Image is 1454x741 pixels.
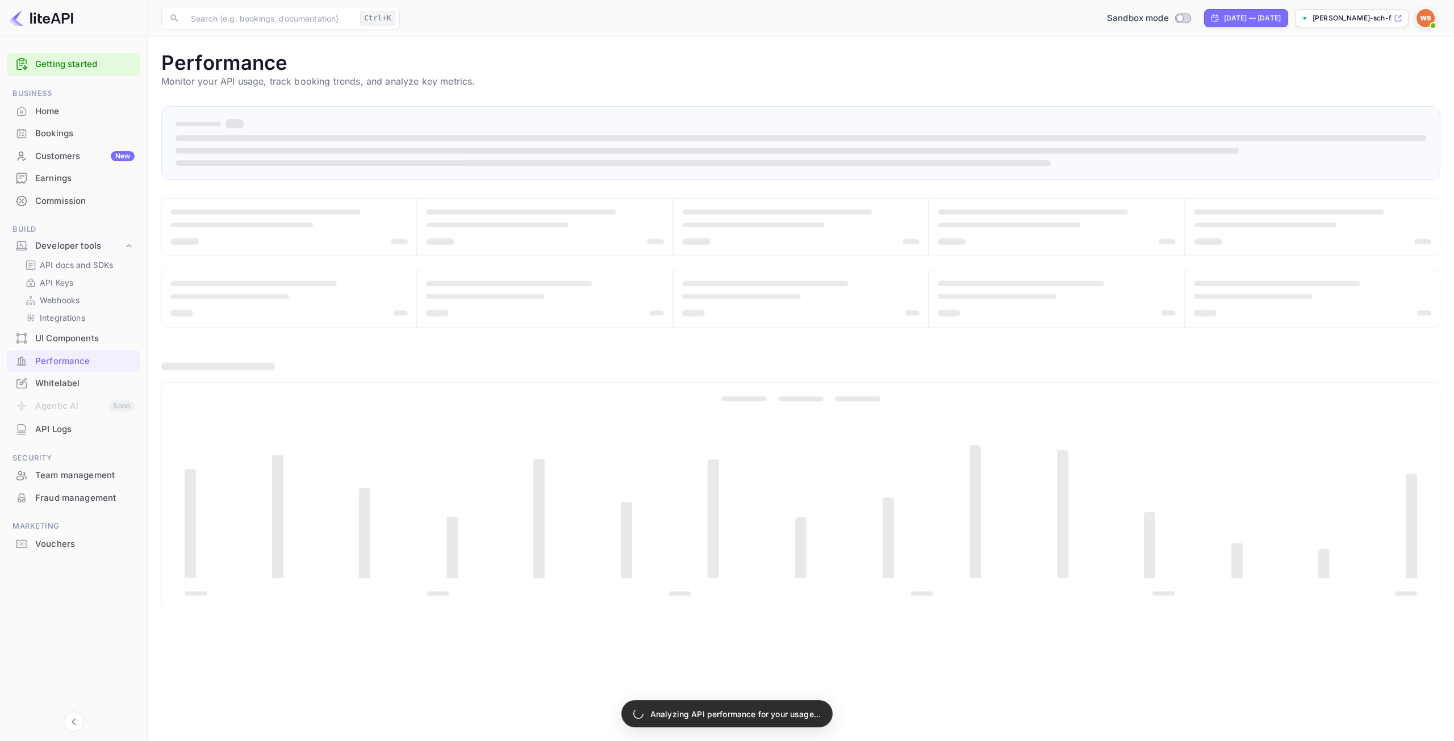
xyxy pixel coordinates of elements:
h1: Performance [161,51,1440,74]
div: Click to change the date range period [1204,9,1288,27]
a: Getting started [35,58,135,71]
div: UI Components [35,332,135,345]
div: Team management [35,469,135,482]
p: API Keys [40,277,73,288]
a: CustomersNew [7,145,140,166]
div: Fraud management [7,487,140,509]
div: Getting started [7,53,140,76]
a: Earnings [7,168,140,189]
div: Performance [7,350,140,372]
div: Vouchers [35,538,135,551]
div: Bookings [35,127,135,140]
a: API docs and SDKs [25,259,131,271]
a: Bookings [7,123,140,144]
p: Webhooks [40,294,80,306]
div: API docs and SDKs [20,257,136,273]
p: Monitor your API usage, track booking trends, and analyze key metrics. [161,74,1440,88]
div: Switch to Production mode [1102,12,1195,25]
div: Commission [35,195,135,208]
div: Developer tools [35,240,123,253]
a: Vouchers [7,533,140,554]
a: API Logs [7,418,140,439]
div: Ctrl+K [360,11,395,26]
div: Webhooks [20,292,136,308]
div: [DATE] — [DATE] [1224,13,1281,23]
span: Marketing [7,520,140,533]
a: Integrations [25,312,131,324]
div: Bookings [7,123,140,145]
div: API Keys [20,274,136,291]
span: Sandbox mode [1107,12,1169,25]
span: Business [7,87,140,100]
p: Integrations [40,312,85,324]
div: Whitelabel [35,377,135,390]
div: Commission [7,190,140,212]
div: API Logs [35,423,135,436]
a: Webhooks [25,294,131,306]
div: Home [35,105,135,118]
button: Collapse navigation [64,711,84,732]
div: Earnings [35,172,135,185]
div: New [111,151,135,161]
div: UI Components [7,328,140,350]
a: Team management [7,464,140,485]
div: CustomersNew [7,145,140,168]
div: API Logs [7,418,140,441]
a: Home [7,101,140,122]
div: Fraud management [35,492,135,505]
div: Integrations [20,309,136,326]
div: Vouchers [7,533,140,555]
span: Build [7,223,140,236]
div: Home [7,101,140,123]
img: Walden Schäfer [1417,9,1435,27]
a: Commission [7,190,140,211]
div: Performance [35,355,135,368]
a: Performance [7,350,140,371]
span: Security [7,452,140,464]
a: Fraud management [7,487,140,508]
div: Customers [35,150,135,163]
a: Whitelabel [7,372,140,393]
p: [PERSON_NAME]-sch-fer-tlaou.n... [1313,13,1392,23]
p: Analyzing API performance for your usage... [650,708,821,720]
a: API Keys [25,277,131,288]
div: Whitelabel [7,372,140,395]
img: LiteAPI logo [9,9,73,27]
div: Developer tools [7,236,140,256]
div: Team management [7,464,140,487]
div: Earnings [7,168,140,190]
a: UI Components [7,328,140,349]
p: API docs and SDKs [40,259,114,271]
input: Search (e.g. bookings, documentation) [184,7,356,30]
